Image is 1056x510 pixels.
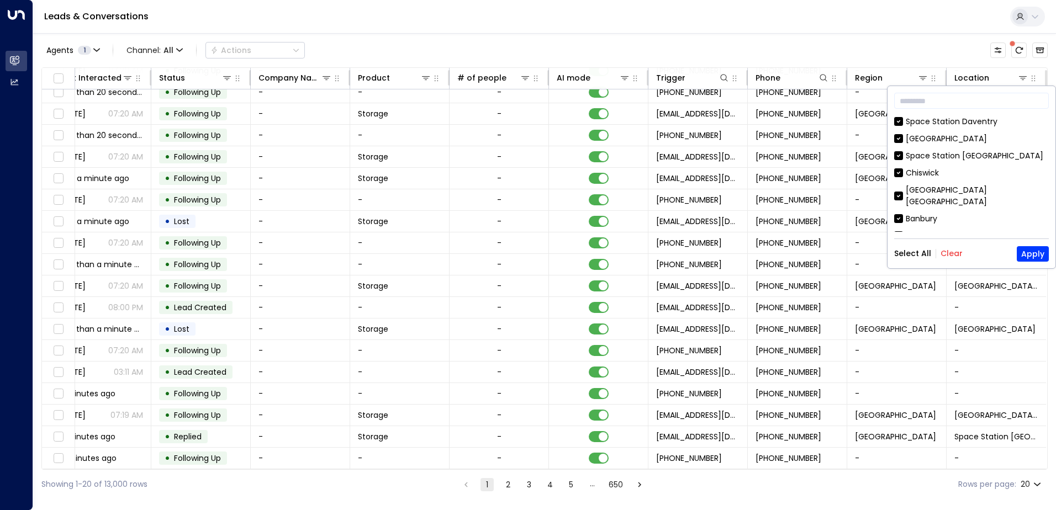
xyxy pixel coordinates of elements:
[174,388,221,399] span: Following Up
[497,130,501,141] div: -
[855,216,936,227] span: London
[51,279,65,293] span: Toggle select row
[756,71,780,84] div: Phone
[656,388,722,399] span: +447910380934
[497,302,501,313] div: -
[174,280,221,291] span: Following Up
[656,108,740,119] span: leads@space-station.co.uk
[60,431,115,442] span: 3 minutes ago
[165,212,170,231] div: •
[251,211,350,232] td: -
[656,71,730,84] div: Trigger
[497,259,501,270] div: -
[497,323,501,334] div: -
[350,82,450,103] td: -
[251,362,350,382] td: -
[457,71,506,84] div: # of people
[855,280,936,291] span: London
[1011,42,1027,58] span: There are new threads available. Refresh the grid to view the latest updates.
[251,189,350,210] td: -
[497,108,501,119] div: -
[756,130,821,141] span: +441217785159
[174,453,221,464] span: Following Up
[108,151,143,162] p: 07:20 AM
[174,345,221,356] span: Following Up
[114,366,143,378] p: 03:11 AM
[350,448,450,469] td: -
[564,478,578,491] button: Go to page 5
[60,71,122,84] div: Last Interacted
[756,345,821,356] span: +447002842707
[51,236,65,250] span: Toggle select row
[457,71,531,84] div: # of people
[358,151,388,162] span: Storage
[756,323,821,334] span: +447002842707
[350,297,450,318] td: -
[497,194,501,205] div: -
[251,168,350,189] td: -
[174,130,221,141] span: Following Up
[350,340,450,361] td: -
[41,42,104,58] button: Agents1
[165,341,170,360] div: •
[51,322,65,336] span: Toggle select row
[51,258,65,272] span: Toggle select row
[847,254,947,275] td: -
[251,318,350,339] td: -
[51,86,65,99] span: Toggle select row
[165,384,170,403] div: •
[174,431,202,442] span: Replied
[165,427,170,446] div: •
[165,169,170,188] div: •
[110,410,143,421] p: 07:19 AM
[894,249,931,258] button: Select All
[60,130,143,141] span: less than 20 seconds ago
[165,406,170,424] div: •
[51,408,65,422] span: Toggle select row
[954,280,1038,291] span: Space Station St Johns Wood
[1017,246,1049,262] button: Apply
[656,173,740,184] span: leads@space-station.co.uk
[847,362,947,382] td: -
[656,194,722,205] span: +447788175818
[358,410,388,421] span: Storage
[497,453,501,464] div: -
[497,366,501,378] div: -
[990,42,1006,58] button: Customize
[894,167,1049,179] div: Chiswick
[358,71,390,84] div: Product
[44,10,149,23] a: Leads & Conversations
[656,259,722,270] span: +447531213201
[251,405,350,426] td: -
[906,116,997,127] div: Space Station Daventry
[947,383,1046,404] td: -
[756,87,821,98] span: +447561479376
[756,259,821,270] span: +447531213201
[947,340,1046,361] td: -
[205,42,305,59] button: Actions
[497,173,501,184] div: -
[60,173,129,184] span: half a minute ago
[855,410,936,421] span: Birmingham
[165,104,170,123] div: •
[756,71,829,84] div: Phone
[51,72,65,86] span: Toggle select all
[41,479,147,490] div: Showing 1-20 of 13,000 rows
[174,410,221,421] span: Following Up
[756,237,821,248] span: +447943537663
[251,426,350,447] td: -
[51,215,65,229] span: Toggle select row
[756,216,821,227] span: +447943537663
[497,87,501,98] div: -
[497,410,501,421] div: -
[165,320,170,338] div: •
[350,189,450,210] td: -
[60,71,133,84] div: Last Interacted
[947,297,1046,318] td: -
[165,126,170,145] div: •
[165,298,170,317] div: •
[174,87,221,98] span: Following Up
[894,230,1049,242] div: Kings Heath
[941,249,963,258] button: Clear
[165,190,170,209] div: •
